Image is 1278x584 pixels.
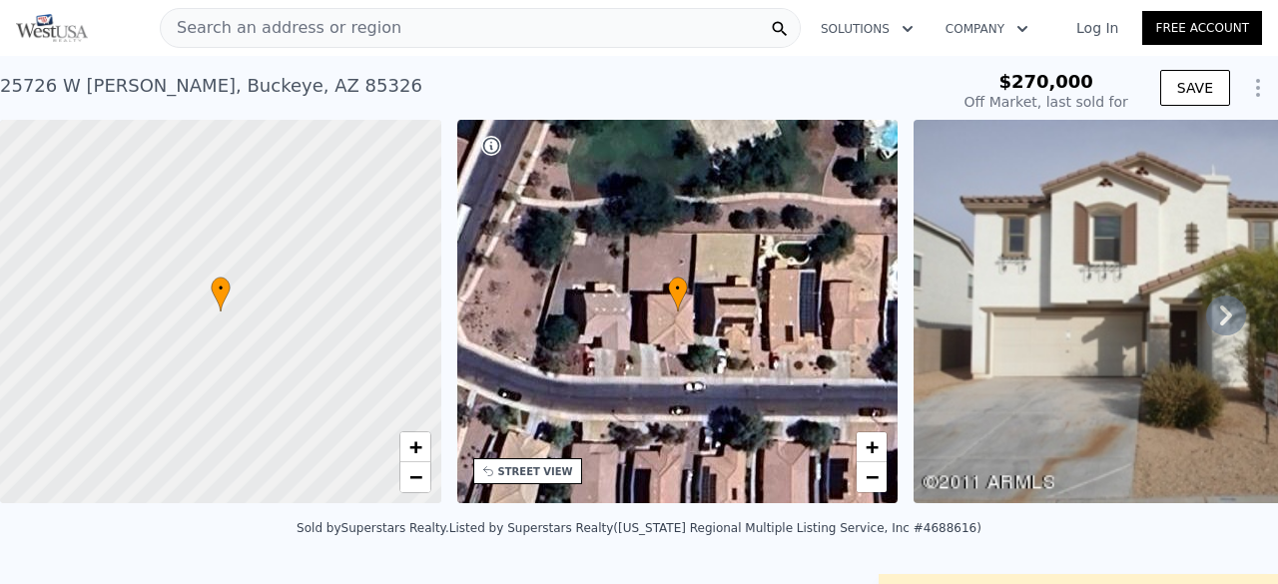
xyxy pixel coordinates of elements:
div: Sold by Superstars Realty . [297,521,449,535]
button: Solutions [805,11,930,47]
span: + [408,434,421,459]
span: − [866,464,879,489]
span: • [668,280,688,297]
span: • [211,280,231,297]
a: Zoom in [857,432,887,462]
a: Zoom out [857,462,887,492]
a: Free Account [1142,11,1262,45]
button: SAVE [1160,70,1230,106]
button: Company [930,11,1044,47]
span: + [866,434,879,459]
span: Search an address or region [161,16,401,40]
div: • [668,277,688,311]
button: Show Options [1238,68,1278,108]
span: $270,000 [998,71,1093,92]
img: Pellego [16,14,88,42]
div: Listed by Superstars Realty ([US_STATE] Regional Multiple Listing Service, Inc #4688616) [449,521,981,535]
div: Off Market, last sold for [964,92,1128,112]
a: Zoom in [400,432,430,462]
div: STREET VIEW [498,464,573,479]
span: − [408,464,421,489]
div: • [211,277,231,311]
a: Log In [1052,18,1142,38]
a: Zoom out [400,462,430,492]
